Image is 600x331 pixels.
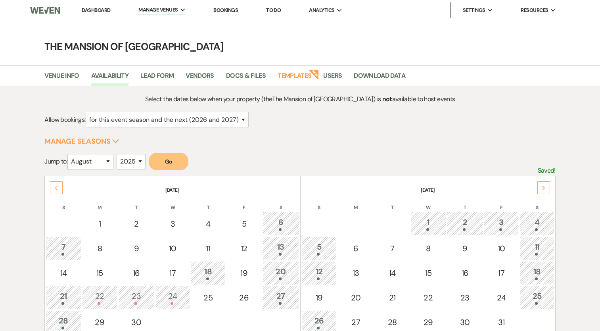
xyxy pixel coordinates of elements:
[50,267,77,279] div: 14
[123,267,150,279] div: 16
[323,71,342,86] a: Users
[267,216,295,231] div: 6
[451,292,479,304] div: 23
[160,290,186,305] div: 24
[451,267,479,279] div: 16
[123,218,150,230] div: 2
[160,242,186,254] div: 10
[524,216,550,231] div: 4
[44,71,79,86] a: Venue Info
[82,7,110,13] a: Dashboard
[91,71,128,86] a: Availability
[213,7,238,13] a: Bookings
[301,194,337,211] th: S
[379,267,405,279] div: 14
[155,194,190,211] th: W
[415,316,442,328] div: 29
[301,177,554,194] th: [DATE]
[86,316,113,328] div: 29
[15,40,586,54] h4: The Mansion of [GEOGRAPHIC_DATA]
[195,292,221,304] div: 25
[195,266,221,280] div: 18
[488,316,514,328] div: 31
[231,242,257,254] div: 12
[160,267,186,279] div: 17
[140,71,174,86] a: Lead Form
[266,7,281,13] a: To Do
[524,241,550,256] div: 11
[410,194,446,211] th: W
[263,194,299,211] th: S
[278,71,311,86] a: Templates
[415,292,442,304] div: 22
[86,242,113,254] div: 8
[267,241,295,256] div: 13
[521,6,548,14] span: Resources
[50,315,77,329] div: 28
[267,290,295,305] div: 27
[306,315,333,329] div: 26
[44,138,119,145] button: Manage Seasons
[50,241,77,256] div: 7
[524,290,550,305] div: 25
[306,241,333,256] div: 5
[379,292,405,304] div: 21
[86,267,113,279] div: 15
[309,69,320,80] strong: New
[44,115,85,124] span: Allow bookings:
[484,194,519,211] th: F
[519,194,554,211] th: S
[86,218,113,230] div: 1
[231,267,257,279] div: 19
[123,242,150,254] div: 9
[375,194,410,211] th: T
[82,194,117,211] th: M
[46,177,299,194] th: [DATE]
[379,242,405,254] div: 7
[451,316,479,328] div: 30
[160,218,186,230] div: 3
[538,165,556,176] p: Saved!
[306,292,333,304] div: 19
[195,218,221,230] div: 4
[337,194,374,211] th: M
[309,6,334,14] span: Analytics
[226,194,262,211] th: F
[195,242,221,254] div: 11
[86,290,113,305] div: 22
[379,316,405,328] div: 28
[226,71,266,86] a: Docs & Files
[46,194,81,211] th: S
[488,242,514,254] div: 10
[382,95,392,103] strong: not
[342,242,370,254] div: 6
[191,194,226,211] th: T
[138,6,178,14] span: Manage Venues
[463,6,485,14] span: Settings
[231,218,257,230] div: 5
[342,316,370,328] div: 27
[342,292,370,304] div: 20
[118,194,154,211] th: T
[267,266,295,280] div: 20
[30,2,60,19] img: Weven Logo
[415,216,442,231] div: 1
[451,216,479,231] div: 2
[108,94,492,104] p: Select the dates below when your property (the The Mansion of [GEOGRAPHIC_DATA] ) is available to...
[149,153,188,170] button: Go
[44,157,67,165] span: Jump to:
[186,71,214,86] a: Vendors
[123,316,150,328] div: 30
[342,267,370,279] div: 13
[415,267,442,279] div: 15
[306,266,333,280] div: 12
[488,292,514,304] div: 24
[123,290,150,305] div: 23
[524,266,550,280] div: 18
[488,216,514,231] div: 3
[231,292,257,304] div: 26
[447,194,483,211] th: T
[488,267,514,279] div: 17
[50,290,77,305] div: 21
[354,71,405,86] a: Download Data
